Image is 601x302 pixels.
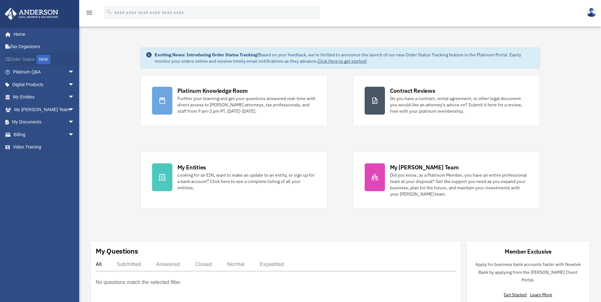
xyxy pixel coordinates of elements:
[155,52,535,64] div: Based on your feedback, we're thrilled to announce the launch of our new Order Status Tracking fe...
[4,128,84,141] a: Billingarrow_drop_down
[4,28,81,41] a: Home
[390,163,459,171] div: My [PERSON_NAME] Team
[68,91,81,104] span: arrow_drop_down
[68,66,81,79] span: arrow_drop_down
[106,9,113,16] i: search
[4,103,84,116] a: My [PERSON_NAME] Teamarrow_drop_down
[68,116,81,129] span: arrow_drop_down
[140,152,328,209] a: My Entities Looking for an EIN, want to make an update to an entity, or sign up for a bank accoun...
[4,141,84,154] a: Video Training
[177,163,206,171] div: My Entities
[353,75,540,126] a: Contract Reviews Do you have a contract, rental agreement, or other legal document you would like...
[68,103,81,116] span: arrow_drop_down
[4,66,84,79] a: Platinum Q&Aarrow_drop_down
[4,41,84,53] a: Tax Organizers
[156,261,180,267] div: Answered
[3,8,60,20] img: Anderson Advisors Platinum Portal
[96,261,102,267] div: All
[472,261,585,284] p: Apply for business bank accounts faster with Newtek Bank by applying from the [PERSON_NAME] Clien...
[260,261,284,267] div: Expedited
[505,248,552,255] div: Member Exclusive
[36,55,50,64] div: NEW
[177,95,316,114] div: Further your learning and get your questions answered real-time with direct access to [PERSON_NAM...
[177,87,248,95] div: Platinum Knowledge Room
[155,52,259,58] strong: Exciting News: Introducing Order Status Tracking!
[353,152,540,209] a: My [PERSON_NAME] Team Did you know, as a Platinum Member, you have an entire professional team at...
[4,53,84,66] a: Order StatusNEW
[530,292,552,298] a: Learn More
[227,261,245,267] div: Normal
[390,87,435,95] div: Contract Reviews
[96,278,181,287] p: No questions match the selected filter.
[177,172,316,191] div: Looking for an EIN, want to make an update to an entity, or sign up for a bank account? Click her...
[86,11,93,16] a: menu
[4,116,84,129] a: My Documentsarrow_drop_down
[117,261,141,267] div: Submitted
[4,91,84,104] a: My Entitiesarrow_drop_down
[86,9,93,16] i: menu
[317,58,367,64] a: Click Here to get started!
[4,78,84,91] a: Digital Productsarrow_drop_down
[504,292,529,298] a: Get Started
[390,95,528,114] div: Do you have a contract, rental agreement, or other legal document you would like an attorney's ad...
[140,75,328,126] a: Platinum Knowledge Room Further your learning and get your questions answered real-time with dire...
[390,172,528,197] div: Did you know, as a Platinum Member, you have an entire professional team at your disposal? Get th...
[96,246,138,256] div: My Questions
[68,78,81,91] span: arrow_drop_down
[587,8,596,17] img: User Pic
[195,261,212,267] div: Closed
[68,128,81,141] span: arrow_drop_down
